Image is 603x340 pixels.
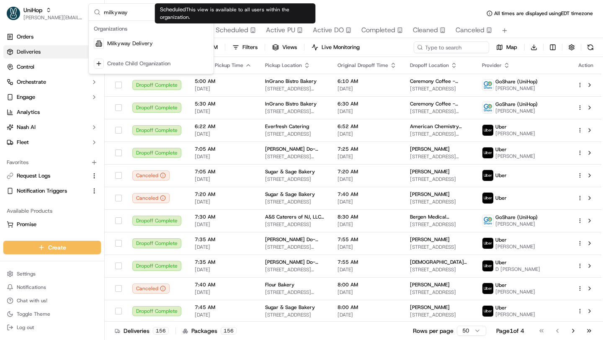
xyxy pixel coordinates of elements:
span: Active DO [313,25,344,35]
span: Notification Triggers [17,187,67,195]
span: Provider [482,62,502,69]
span: [DEMOGRAPHIC_DATA][PERSON_NAME] [410,259,469,265]
span: Active PU [266,25,295,35]
p: Welcome 👋 [8,33,152,47]
span: American Chemistry Council [410,123,469,130]
span: Fleet [17,139,29,146]
div: Available Products [3,204,101,218]
span: [DATE] [195,153,252,160]
span: 7:20 AM [338,168,397,175]
a: Deliveries [3,45,101,59]
span: [PERSON_NAME] [495,288,535,295]
input: Type to search [414,41,489,53]
span: [DATE] [338,153,397,160]
span: [DATE] [338,176,397,183]
img: uber-new-logo.jpeg [482,283,493,294]
span: [STREET_ADDRESS][PERSON_NAME] [265,108,324,115]
img: uber-new-logo.jpeg [482,147,493,158]
a: 📗Knowledge Base [5,184,67,199]
div: Scheduled [155,3,316,23]
div: Packages [183,327,237,335]
span: 7:40 AM [195,281,252,288]
span: 7:55 AM [338,259,397,265]
img: UniHop [7,7,20,20]
span: Control [17,63,34,71]
span: [STREET_ADDRESS] [265,176,324,183]
span: [STREET_ADDRESS] [410,85,469,92]
span: Ceremony Coffee - UniHop [410,100,469,107]
span: [DATE] [338,198,397,205]
span: [PERSON_NAME] [495,108,538,114]
a: Powered byPylon [59,207,101,214]
span: [DATE] [338,289,397,296]
span: [PERSON_NAME] [410,304,450,311]
div: Favorites [3,156,101,169]
span: UniHop [23,6,42,14]
span: [STREET_ADDRESS] [265,131,324,137]
button: Settings [3,268,101,280]
span: Views [282,44,297,51]
span: Create [48,243,66,252]
span: D [PERSON_NAME] [495,266,540,273]
span: [PERSON_NAME] [495,153,535,160]
button: Start new chat [142,82,152,93]
span: [DATE] [195,312,252,318]
span: 7:35 AM [195,259,252,265]
button: Log out [3,322,101,333]
button: Views [268,41,301,53]
span: Pylon [83,208,101,214]
span: Filters [242,44,258,51]
span: Ceremony Coffee - UniHop [410,78,469,85]
a: Orders [3,30,101,44]
span: • [91,130,94,137]
span: GoShare (UniHop) [495,101,538,108]
span: [PERSON_NAME] [495,311,535,318]
div: Organizations [90,23,212,35]
div: Page 1 of 4 [496,327,524,335]
span: Uber [495,237,507,243]
span: [STREET_ADDRESS][PERSON_NAME] [265,153,324,160]
span: [STREET_ADDRESS] [410,221,469,228]
button: Toggle Theme [3,308,101,320]
span: 7:45 AM [195,304,252,311]
span: [DATE] [195,266,252,273]
span: Uber [495,124,507,130]
span: [STREET_ADDRESS][US_STATE] [410,153,469,160]
button: Notifications [3,281,101,293]
button: Fleet [3,136,101,149]
span: 7:35 AM [195,236,252,243]
div: 156 [153,327,169,335]
input: Search... [104,4,209,21]
span: [DATE] [195,198,252,205]
span: Canceled [456,25,484,35]
button: Promise [3,218,101,231]
span: Map [506,44,517,51]
span: 6:52 AM [338,123,397,130]
span: Milkyway Delivery [107,40,153,47]
span: [DATE] [338,312,397,318]
button: Canceled [132,283,170,294]
button: Notification Triggers [3,184,101,198]
span: GoShare (UniHop) [495,214,538,221]
span: Notifications [17,284,46,291]
span: [STREET_ADDRESS] [410,289,469,296]
img: Brittany Newman [8,144,22,158]
span: 7:05 AM [195,168,252,175]
span: [PERSON_NAME] [495,221,538,227]
span: 8:30 AM [338,214,397,220]
span: [DATE] [195,289,252,296]
div: Suggestions [89,21,214,74]
span: Flour Bakery [265,281,294,288]
span: [PERSON_NAME] Do-Nuts - [PERSON_NAME][GEOGRAPHIC_DATA] [265,259,324,265]
span: [DATE] [338,108,397,115]
button: Live Monitoring [308,41,363,53]
span: Original Pickup Time [195,62,243,69]
span: [DATE] [195,85,252,92]
button: Create [3,241,101,254]
span: Uber [495,282,507,288]
button: Canceled [132,193,170,203]
span: Deliveries [17,48,41,56]
div: We're available if you need us! [38,88,115,95]
span: 7:20 AM [195,191,252,198]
